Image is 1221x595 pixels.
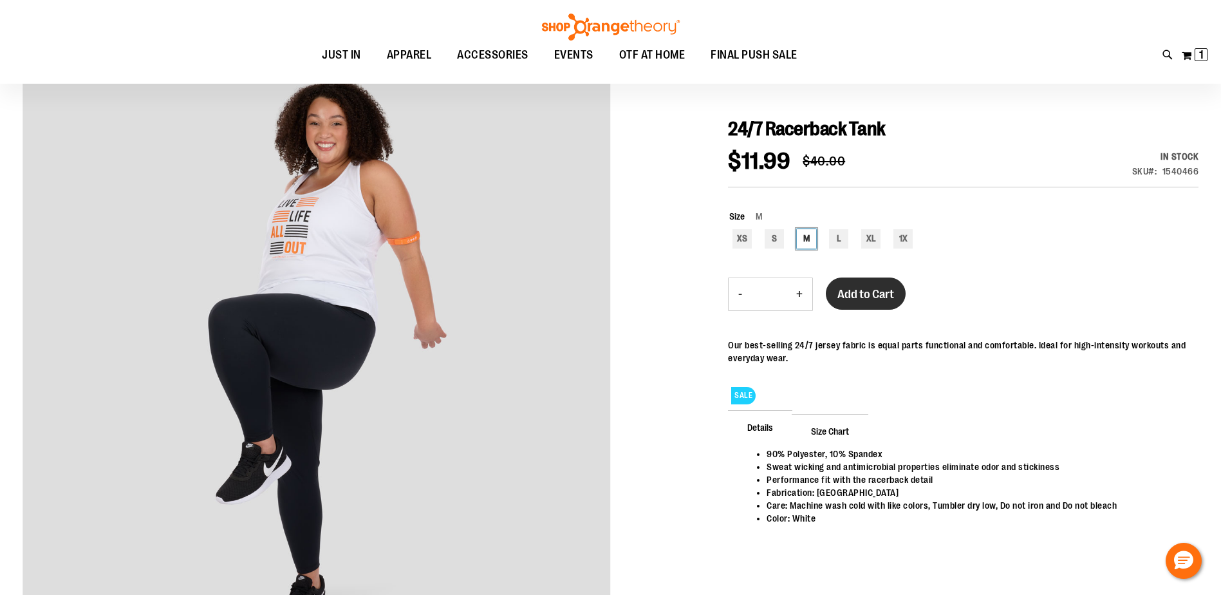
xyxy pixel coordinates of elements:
[728,148,790,175] span: $11.99
[540,14,682,41] img: Shop Orangetheory
[731,387,756,404] span: SALE
[767,499,1186,512] li: Care: Machine wash cold with like colors, Tumbler dry low, Do not iron and Do not bleach
[861,229,881,249] div: XL
[1199,48,1204,61] span: 1
[728,118,886,140] span: 24/7 Racerback Tank
[792,414,868,448] span: Size Chart
[309,41,374,70] a: JUST IN
[752,279,787,310] input: Product quantity
[837,287,894,301] span: Add to Cart
[457,41,528,70] span: ACCESSORIES
[767,512,1186,525] li: Color: White
[797,229,816,249] div: M
[374,41,445,70] a: APPAREL
[767,473,1186,486] li: Performance fit with the racerback detail
[606,41,698,70] a: OTF AT HOME
[541,41,606,70] a: EVENTS
[619,41,685,70] span: OTF AT HOME
[729,211,745,222] span: Size
[711,41,797,70] span: FINAL PUSH SALE
[728,339,1198,364] div: Our best-selling 24/7 jersey fabric is equal parts functional and comfortable. Ideal for high-int...
[698,41,810,70] a: FINAL PUSH SALE
[728,410,792,444] span: Details
[732,229,752,249] div: XS
[554,41,593,70] span: EVENTS
[829,229,848,249] div: L
[322,41,361,70] span: JUST IN
[745,211,762,222] span: M
[1132,166,1157,176] strong: SKU
[767,460,1186,473] li: Sweat wicking and antimicrobial properties eliminate odor and stickiness
[387,41,432,70] span: APPAREL
[765,229,784,249] div: S
[444,41,541,70] a: ACCESSORIES
[893,229,913,249] div: 1X
[1166,543,1202,579] button: Hello, have a question? Let’s chat.
[767,448,1186,460] li: 90% Polyester, 10% Spandex
[1162,165,1199,178] div: 1540466
[803,154,845,169] span: $40.00
[826,278,906,310] button: Add to Cart
[729,278,752,310] button: Decrease product quantity
[787,278,812,310] button: Increase product quantity
[767,486,1186,499] li: Fabrication: [GEOGRAPHIC_DATA]
[1132,150,1199,163] div: Availability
